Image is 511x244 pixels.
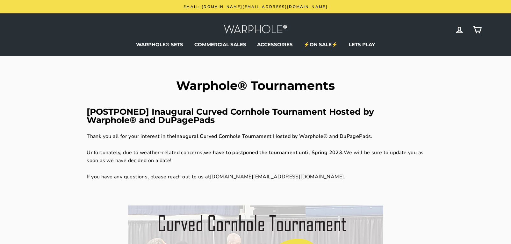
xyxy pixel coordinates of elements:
ul: Primary [29,40,482,49]
a: [DOMAIN_NAME][EMAIL_ADDRESS][DOMAIN_NAME] [210,173,344,182]
strong: Inaugural Curved Cornhole Tournament Hosted by Warphole® and DuPagePads. [175,133,372,140]
a: ⚡ON SALE⚡ [299,40,342,49]
a: Email: [DOMAIN_NAME][EMAIL_ADDRESS][DOMAIN_NAME] [31,3,480,10]
a: LETS PLAY [344,40,380,49]
strong: [POSTPONED] Inaugural Curved Cornhole Tournament Hosted by Warphole® and DuPagePads [87,106,374,126]
strong: we have to postponed the tournament until Spring 2023. [204,149,344,156]
span: Unfortunately, due to weather-related concerns, We will be sure to update you as soon as we have ... [87,149,423,164]
a: WARPHOLE® SETS [131,40,188,49]
a: COMMERCIAL SALES [190,40,251,49]
img: Warphole [224,23,287,37]
span: Email: [DOMAIN_NAME][EMAIL_ADDRESS][DOMAIN_NAME] [184,4,328,9]
a: ACCESSORIES [252,40,298,49]
p: Thank you all for your interest in the [87,133,424,141]
h1: Warphole® Tournaments [87,80,424,92]
p: If you have any questions, please reach out to us at . [87,173,424,182]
